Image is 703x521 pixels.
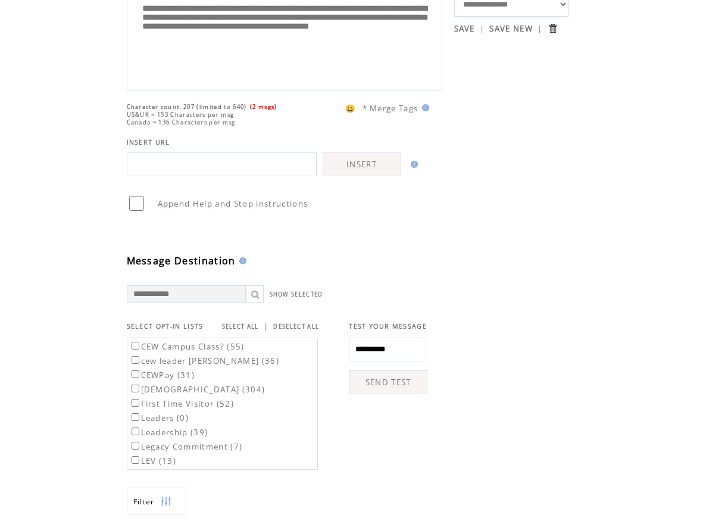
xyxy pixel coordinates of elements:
[129,427,208,438] label: Leadership (39)
[127,488,186,514] a: Filter
[363,103,418,114] span: * Merge Tags
[273,323,319,330] a: DESELECT ALL
[222,323,259,330] a: SELECT ALL
[129,413,189,423] label: Leaders (0)
[132,428,139,435] input: Leadership (39)
[127,254,236,267] span: Message Destination
[454,23,475,34] a: SAVE
[133,497,155,507] span: Show filters
[132,370,139,378] input: CEWPay (31)
[129,341,245,352] label: CEW Campus Class? (55)
[264,321,268,332] span: |
[250,103,277,111] span: (2 msgs)
[132,413,139,421] input: Leaders (0)
[129,384,265,395] label: [DEMOGRAPHIC_DATA] (304)
[236,257,246,264] img: help.gif
[349,370,427,394] a: SEND TEST
[132,399,139,407] input: First Time Visitor (52)
[129,398,235,409] label: First Time Visitor (52)
[127,322,204,330] span: SELECT OPT-IN LISTS
[129,456,177,466] label: LEV (13)
[132,456,139,464] input: LEV (13)
[407,161,418,168] img: help.gif
[547,23,558,34] input: Submit
[132,342,139,350] input: CEW Campus Class? (55)
[129,370,195,380] label: CEWPay (31)
[349,322,427,330] span: TEST YOUR MESSAGE
[418,104,429,111] img: help.gif
[132,385,139,392] input: [DEMOGRAPHIC_DATA] (304)
[158,198,308,209] span: Append Help and Stop instructions
[127,138,170,146] span: INSERT URL
[127,103,247,111] span: Character count: 207 (limited to 640)
[132,356,139,364] input: cew leader [PERSON_NAME] (36)
[323,152,401,176] a: INSERT
[538,23,542,34] span: |
[480,23,485,34] span: |
[489,23,533,34] a: SAVE NEW
[129,441,243,452] label: Legacy Commitment (7)
[345,103,356,114] span: 😀
[132,442,139,450] input: Legacy Commitment (7)
[270,291,323,298] a: SHOW SELECTED
[127,118,236,126] span: Canada = 136 Characters per msg
[161,488,171,515] img: filters.png
[129,355,280,366] label: cew leader [PERSON_NAME] (36)
[127,111,235,118] span: US&UK = 153 Characters per msg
